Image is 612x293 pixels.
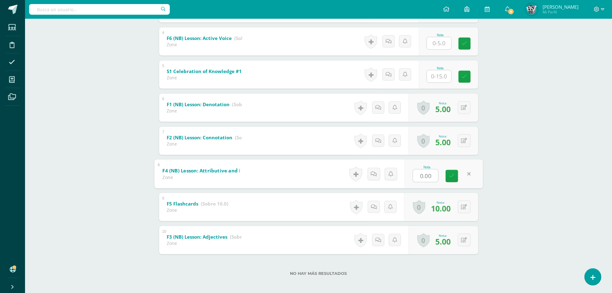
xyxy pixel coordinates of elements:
span: 5.00 [436,137,451,147]
div: Nota: [436,233,451,238]
a: F4 (NB) Lesson: Attributive and Predicate Adjectives [162,166,317,176]
span: Mi Perfil [543,9,579,15]
b: F5 Flashcards [167,201,199,207]
span: 8 [508,8,514,15]
input: 0-5.0 [427,37,451,49]
b: F4 (NB) Lesson: Attributive and Predicate Adjectives [162,167,289,174]
a: F6 (NB) Lesson: Active Voice (Sobre 5.0) [167,33,259,43]
div: Nota: [436,134,451,138]
div: Zone [162,174,240,180]
div: Nota [427,67,454,70]
strong: (Sobre 10.0) [201,201,229,207]
strong: (Sobre 5.0) [232,101,257,107]
b: F6 (NB) Lesson: Active Voice [167,35,232,41]
a: F2 (NB) Lesson: Connotation (Sobre 5.0) [167,133,260,143]
a: 0 [417,101,430,115]
b: S1 Celebration of Knowledge #1 [167,68,242,74]
div: Zone [167,240,242,246]
span: [PERSON_NAME] [543,4,579,10]
div: Nota [413,166,441,169]
b: F2 (NB) Lesson: Connotation [167,134,233,141]
input: 0-15.0 [427,70,451,82]
strong: (Sobre 5.0) [235,35,259,41]
span: 5.00 [436,104,451,114]
a: F1 (NB) Lesson: Denotation (Sobre 5.0) [167,100,257,110]
strong: (Sobre 5.0) [230,234,255,240]
div: Zone [167,75,242,81]
a: 0 [417,233,430,247]
div: Zone [167,207,229,213]
a: 0 [413,200,425,214]
strong: (Sobre 5.0) [235,134,260,141]
a: F5 Flashcards (Sobre 10.0) [167,199,229,209]
span: 5.00 [436,236,451,247]
div: Nota [427,33,454,37]
label: No hay más resultados [159,271,478,276]
div: Nota: [431,200,451,205]
b: F3 (NB) Lesson: Adjectives [167,234,228,240]
img: ac1110cd471b9ffa874f13d93ccfeac6.png [525,3,538,16]
b: F1 (NB) Lesson: Denotation [167,101,230,107]
input: Busca un usuario... [29,4,170,15]
div: Zone [167,108,242,114]
div: Zone [167,141,242,147]
a: S1 Celebration of Knowledge #1 [167,67,272,77]
a: 0 [417,134,430,148]
div: Nota: [436,101,451,105]
div: Zone [167,42,242,47]
a: F3 (NB) Lesson: Adjectives (Sobre 5.0) [167,232,255,242]
span: 10.00 [431,203,451,214]
input: 0-5.0 [413,169,438,182]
